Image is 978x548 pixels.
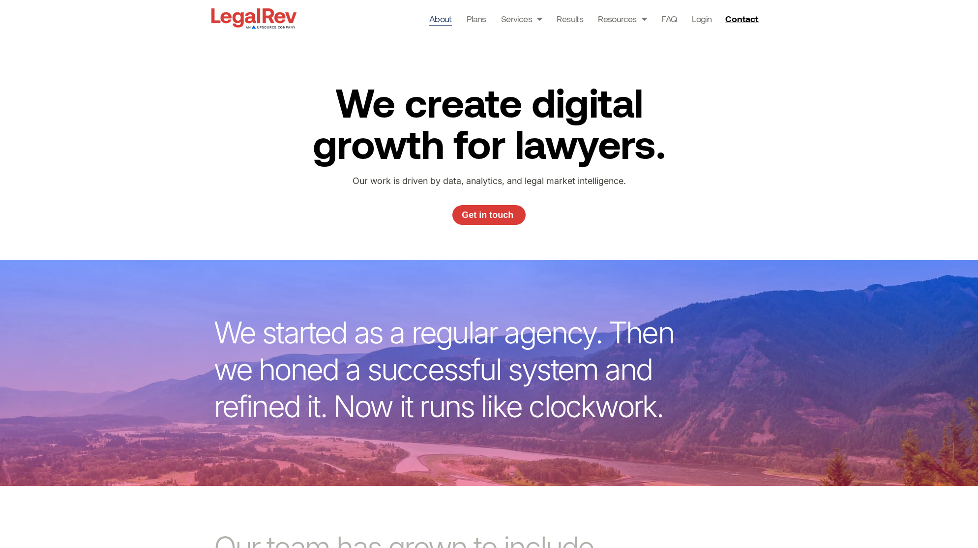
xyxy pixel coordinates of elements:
nav: Menu [429,12,712,26]
a: Resources [598,12,647,26]
a: Get in touch [452,205,526,225]
a: Plans [467,12,486,26]
a: Results [557,12,583,26]
p: We started as a regular agency. Then we honed a successful system and refined it. Now it runs lik... [214,314,691,425]
a: FAQ [661,12,677,26]
a: Services [501,12,542,26]
a: About [429,12,452,26]
span: Get in touch [462,211,513,219]
a: Contact [721,11,765,27]
h2: We create digital growth for lawyers. [293,81,685,164]
a: Login [692,12,711,26]
span: Contact [725,14,758,23]
p: Our work is driven by data, analytics, and legal market intelligence. [326,174,652,188]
